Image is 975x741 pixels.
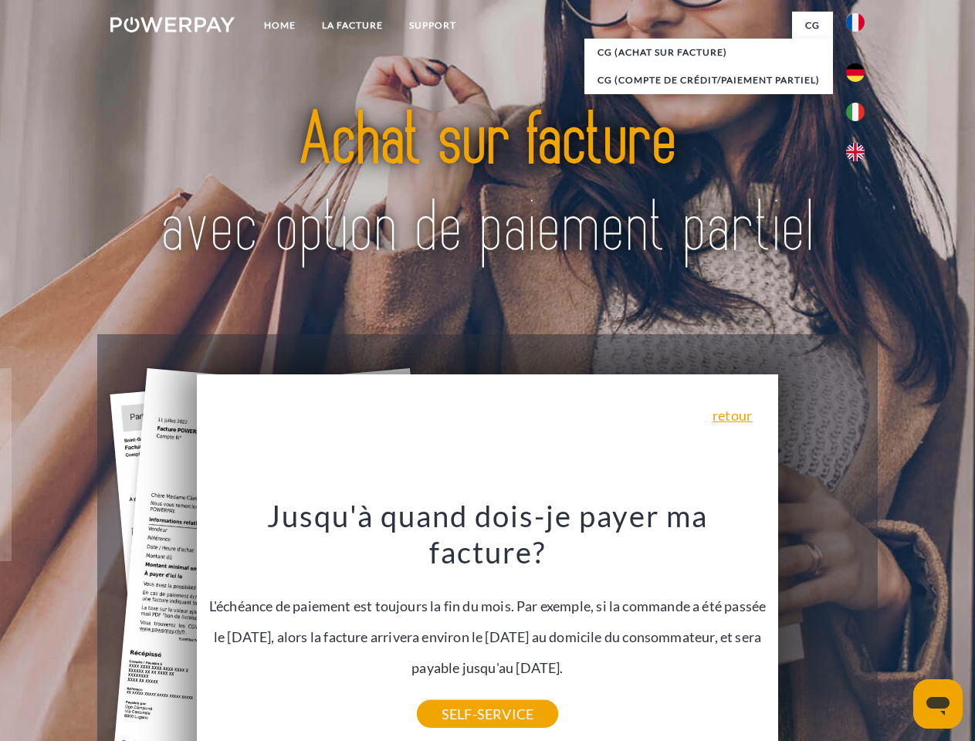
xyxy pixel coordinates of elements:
[206,497,770,714] div: L'échéance de paiement est toujours la fin du mois. Par exemple, si la commande a été passée le [...
[147,74,828,296] img: title-powerpay_fr.svg
[846,103,865,121] img: it
[846,143,865,161] img: en
[713,408,752,422] a: retour
[396,12,469,39] a: Support
[846,13,865,32] img: fr
[792,12,833,39] a: CG
[110,17,235,32] img: logo-powerpay-white.svg
[206,497,770,571] h3: Jusqu'à quand dois-je payer ma facture?
[913,679,963,729] iframe: Bouton de lancement de la fenêtre de messagerie
[584,66,833,94] a: CG (Compte de crédit/paiement partiel)
[251,12,309,39] a: Home
[846,63,865,82] img: de
[584,39,833,66] a: CG (achat sur facture)
[417,700,558,728] a: SELF-SERVICE
[309,12,396,39] a: LA FACTURE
